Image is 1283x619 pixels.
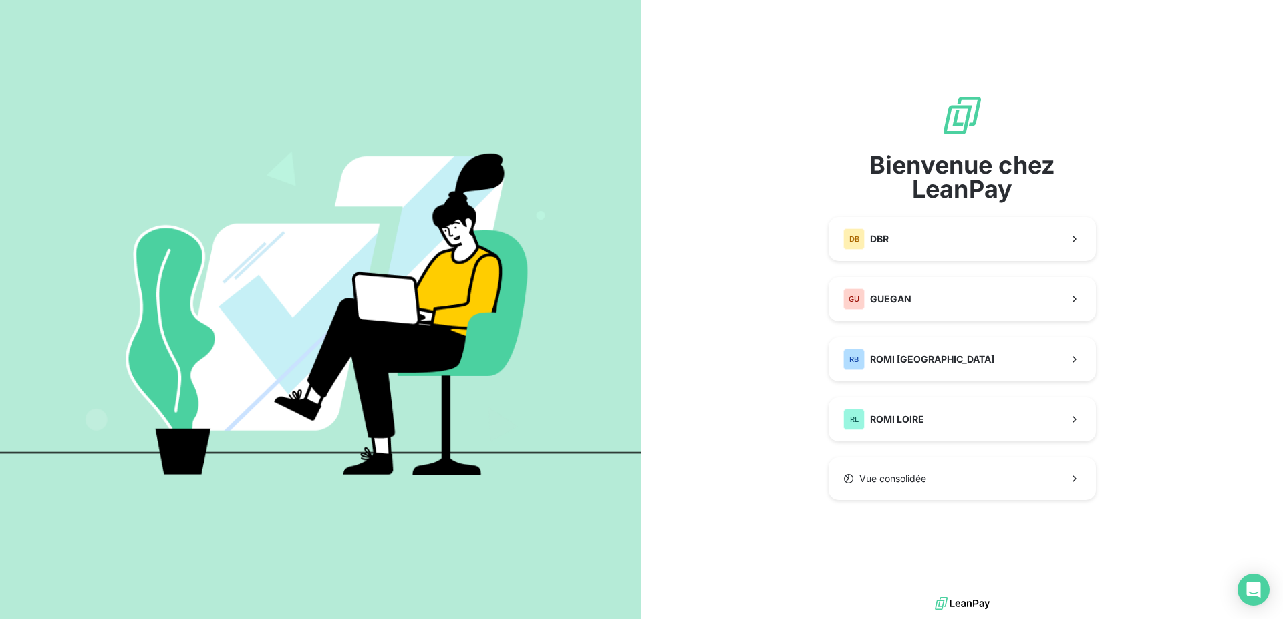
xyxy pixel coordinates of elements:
[829,337,1096,381] button: RBROMI [GEOGRAPHIC_DATA]
[829,277,1096,321] button: GUGUEGAN
[870,232,889,246] span: DBR
[843,349,865,370] div: RB
[843,288,865,310] div: GU
[843,409,865,430] div: RL
[870,353,994,366] span: ROMI [GEOGRAPHIC_DATA]
[941,94,984,137] img: logo sigle
[870,292,911,306] span: GUEGAN
[843,228,865,250] div: DB
[829,217,1096,261] button: DBDBR
[829,397,1096,441] button: RLROMI LOIRE
[870,413,924,426] span: ROMI LOIRE
[829,153,1096,201] span: Bienvenue chez LeanPay
[1238,574,1270,606] div: Open Intercom Messenger
[829,457,1096,500] button: Vue consolidée
[859,472,926,485] span: Vue consolidée
[935,594,990,614] img: logo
